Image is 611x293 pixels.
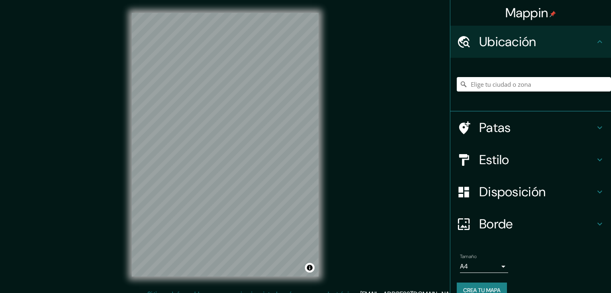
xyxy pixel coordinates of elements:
font: Ubicación [479,33,536,50]
font: Borde [479,216,513,232]
font: A4 [460,262,468,271]
font: Disposición [479,183,546,200]
div: Ubicación [450,26,611,58]
div: Patas [450,112,611,144]
font: Patas [479,119,511,136]
div: Estilo [450,144,611,176]
input: Elige tu ciudad o zona [457,77,611,92]
div: A4 [460,260,508,273]
font: Mappin [505,4,548,21]
font: Tamaño [460,253,476,260]
font: Estilo [479,151,509,168]
canvas: Mapa [132,13,319,277]
button: Activar o desactivar atribución [305,263,315,273]
iframe: Help widget launcher [539,262,602,284]
img: pin-icon.png [550,11,556,17]
div: Disposición [450,176,611,208]
div: Borde [450,208,611,240]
